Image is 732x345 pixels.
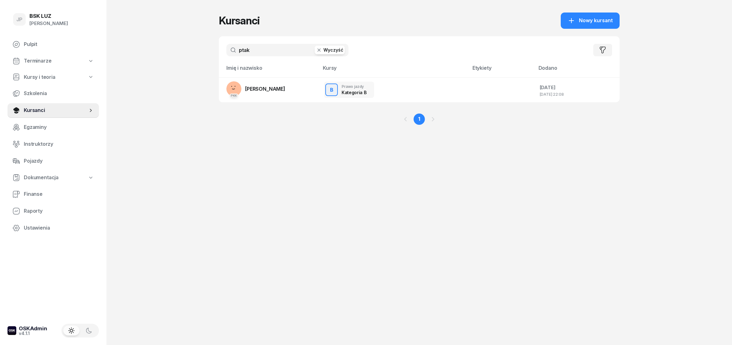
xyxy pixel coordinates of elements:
a: Kursanci [8,103,99,118]
th: Etykiety [469,64,535,77]
th: Dodano [535,64,620,77]
h1: Kursanci [219,15,260,26]
a: Terminarze [8,54,99,68]
a: Egzaminy [8,120,99,135]
span: Dokumentacja [24,174,59,182]
a: PKK[PERSON_NAME] [226,81,285,96]
div: [PERSON_NAME] [29,19,68,28]
button: Nowy kursant [561,13,620,29]
a: Kursy i teoria [8,70,99,84]
a: Pojazdy [8,154,99,169]
a: Raporty [8,204,99,219]
input: Szukaj [226,44,348,56]
button: B [325,84,338,96]
div: v4.1.1 [19,331,47,336]
button: Wyczyść [315,46,345,54]
div: [DATE] [540,84,615,92]
span: Kursanci [24,106,88,114]
span: [PERSON_NAME] [245,86,285,92]
span: Finanse [24,190,94,198]
span: Kursy i teoria [24,73,55,81]
a: Pulpit [8,37,99,52]
div: BSK LUZ [29,13,68,19]
span: Terminarze [24,57,51,65]
span: Instruktorzy [24,140,94,148]
th: Imię i nazwisko [219,64,319,77]
span: Raporty [24,207,94,215]
a: Finanse [8,187,99,202]
span: Nowy kursant [579,17,613,25]
a: Szkolenia [8,86,99,101]
div: [DATE] 22:08 [540,92,615,96]
span: Egzaminy [24,123,94,131]
span: Ustawienia [24,224,94,232]
span: Pulpit [24,40,94,48]
a: Instruktorzy [8,137,99,152]
img: logo-xs-dark@2x.png [8,326,16,335]
div: Prawo jazdy [342,84,366,89]
th: Kursy [319,64,469,77]
span: JP [16,17,23,22]
div: Kategoria B [342,90,366,95]
div: OSKAdmin [19,326,47,331]
div: PKK [229,94,239,98]
span: Pojazdy [24,157,94,165]
a: Ustawienia [8,221,99,236]
span: Szkolenia [24,89,94,98]
a: Dokumentacja [8,170,99,185]
a: 1 [414,114,425,125]
div: B [327,85,336,95]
